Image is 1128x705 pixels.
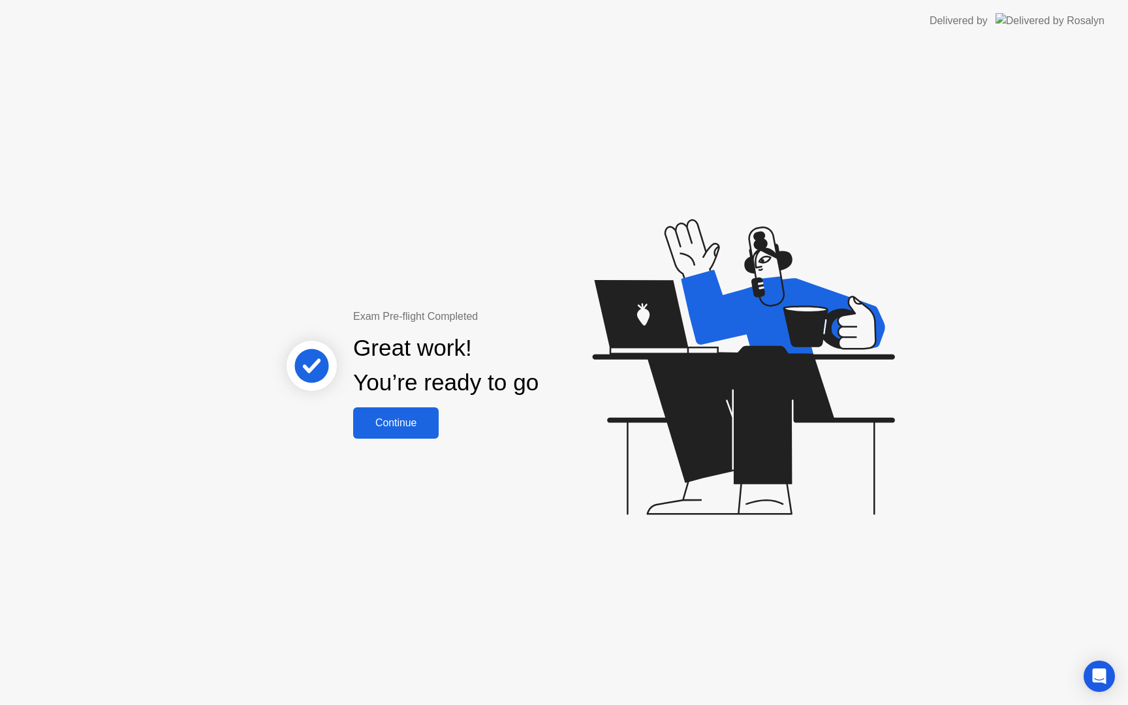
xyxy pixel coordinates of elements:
[353,331,539,400] div: Great work! You’re ready to go
[357,417,435,429] div: Continue
[353,309,623,324] div: Exam Pre-flight Completed
[1084,661,1115,692] div: Open Intercom Messenger
[353,407,439,439] button: Continue
[930,13,988,29] div: Delivered by
[995,13,1104,28] img: Delivered by Rosalyn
